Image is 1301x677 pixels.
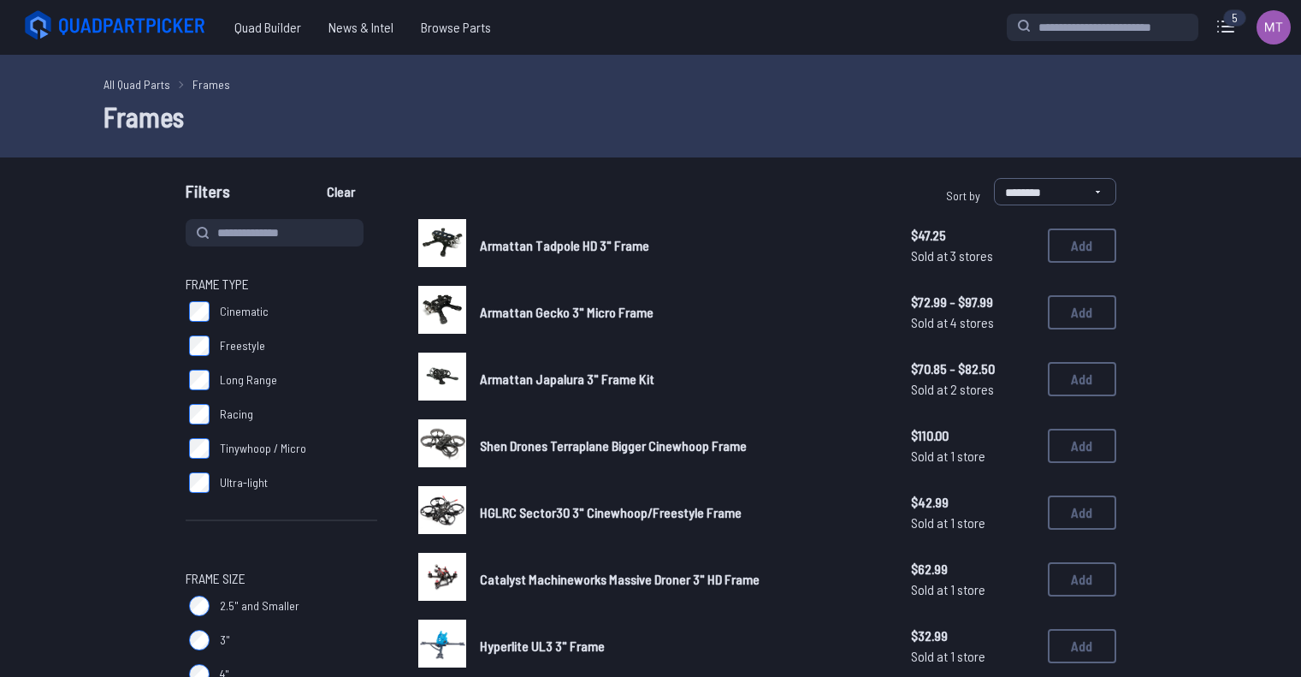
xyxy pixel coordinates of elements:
img: image [418,419,466,467]
span: Sold at 4 stores [911,312,1034,333]
span: Armattan Tadpole HD 3" Frame [480,237,649,253]
span: Armattan Gecko 3" Micro Frame [480,304,653,320]
a: Catalyst Machineworks Massive Droner 3" HD Frame [480,569,884,590]
input: Ultra-light [189,472,210,493]
button: Add [1048,229,1116,263]
a: Armattan Japalura 3" Frame Kit [480,369,884,389]
span: Filters [186,178,230,212]
span: Shen Drones Terraplane Bigger Cinewhoop Frame [480,437,747,454]
a: All Quad Parts [103,75,170,93]
span: Long Range [220,371,277,389]
a: Quad Builder [221,10,315,45]
a: HGLRC Sector30 3" Cinewhoop/Freestyle Frame [480,502,884,523]
button: Clear [312,178,370,205]
input: 3" [189,630,210,650]
span: Catalyst Machineworks Massive Droner 3" HD Frame [480,571,760,587]
a: image [418,219,466,272]
input: Tinywhoop / Micro [189,438,210,459]
a: image [418,620,466,673]
input: Long Range [189,370,210,390]
a: image [418,486,466,539]
span: 3" [220,632,230,649]
span: Sold at 1 store [911,646,1034,667]
span: Ultra-light [220,474,268,491]
span: Hyperlite UL3 3" Frame [480,638,605,654]
a: Hyperlite UL3 3" Frame [480,636,884,656]
span: Sold at 1 store [911,579,1034,600]
a: Shen Drones Terraplane Bigger Cinewhoop Frame [480,436,884,456]
span: Sold at 1 store [911,446,1034,466]
input: Cinematic [189,301,210,322]
input: Freestyle [189,336,210,356]
img: image [418,620,466,668]
span: $72.99 - $97.99 [911,292,1034,312]
img: image [418,553,466,601]
span: Frame Size [186,568,245,589]
button: Add [1048,295,1116,330]
button: Add [1048,629,1116,663]
input: Racing [189,404,210,425]
a: Frames [192,75,230,93]
a: image [418,286,466,339]
div: 5 [1223,9,1246,27]
span: $110.00 [911,425,1034,446]
select: Sort by [994,178,1116,205]
span: Cinematic [220,303,269,320]
span: $70.85 - $82.50 [911,359,1034,379]
img: image [418,486,466,534]
span: $47.25 [911,225,1034,246]
img: image [418,353,466,401]
button: Add [1048,429,1116,463]
button: Add [1048,496,1116,530]
span: Sold at 1 store [911,513,1034,533]
span: $42.99 [911,492,1034,513]
img: image [418,219,466,267]
span: $32.99 [911,626,1034,646]
a: image [418,553,466,606]
h1: Frames [103,96,1198,137]
span: Sold at 2 stores [911,379,1034,400]
input: 2.5" and Smaller [189,596,210,616]
img: image [418,286,466,334]
a: image [418,353,466,406]
span: HGLRC Sector30 3" Cinewhoop/Freestyle Frame [480,504,742,520]
a: image [418,419,466,472]
span: Sold at 3 stores [911,246,1034,266]
span: Freestyle [220,337,265,354]
span: Frame Type [186,274,249,294]
a: News & Intel [315,10,407,45]
button: Add [1048,362,1116,396]
a: Armattan Tadpole HD 3" Frame [480,235,884,256]
button: Add [1048,562,1116,597]
span: Sort by [946,188,980,203]
span: Tinywhoop / Micro [220,440,306,457]
span: Racing [220,406,253,423]
span: $62.99 [911,559,1034,579]
a: Armattan Gecko 3" Micro Frame [480,302,884,323]
img: User [1257,10,1291,45]
span: 2.5" and Smaller [220,597,299,615]
span: Armattan Japalura 3" Frame Kit [480,371,654,387]
a: Browse Parts [407,10,505,45]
